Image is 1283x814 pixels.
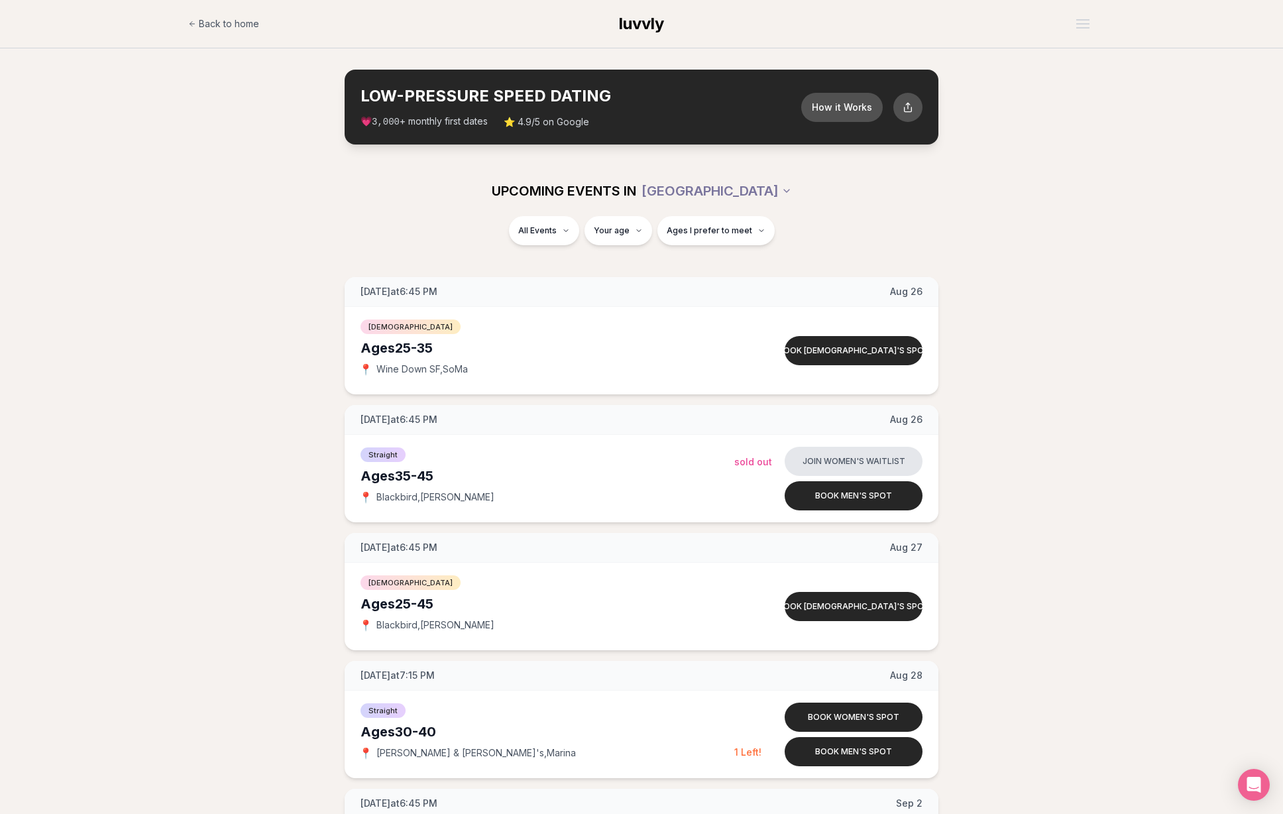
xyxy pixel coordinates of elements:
[361,669,435,682] span: [DATE] at 7:15 PM
[361,115,488,129] span: 💗 + monthly first dates
[376,746,576,760] span: [PERSON_NAME] & [PERSON_NAME]'s , Marina
[188,11,259,37] a: Back to home
[376,491,494,504] span: Blackbird , [PERSON_NAME]
[361,364,371,375] span: 📍
[361,447,406,462] span: Straight
[361,575,461,590] span: [DEMOGRAPHIC_DATA]
[657,216,775,245] button: Ages I prefer to meet
[1238,769,1270,801] div: Open Intercom Messenger
[896,797,922,810] span: Sep 2
[361,467,734,485] div: Ages 35-45
[361,320,461,334] span: [DEMOGRAPHIC_DATA]
[361,797,437,810] span: [DATE] at 6:45 PM
[890,413,922,426] span: Aug 26
[734,746,761,758] span: 1 Left!
[619,13,664,34] a: luvvly
[890,285,922,298] span: Aug 26
[361,748,371,758] span: 📍
[594,225,630,236] span: Your age
[619,14,664,33] span: luvvly
[890,669,922,682] span: Aug 28
[585,216,652,245] button: Your age
[667,225,752,236] span: Ages I prefer to meet
[785,592,922,621] button: Book [DEMOGRAPHIC_DATA]'s spot
[492,182,636,200] span: UPCOMING EVENTS IN
[361,86,801,107] h2: LOW-PRESSURE SPEED DATING
[641,176,792,205] button: [GEOGRAPHIC_DATA]
[376,363,468,376] span: Wine Down SF , SoMa
[199,17,259,30] span: Back to home
[785,703,922,732] button: Book women's spot
[361,339,734,357] div: Ages 25-35
[361,492,371,502] span: 📍
[361,541,437,554] span: [DATE] at 6:45 PM
[361,595,734,613] div: Ages 25-45
[785,336,922,365] button: Book [DEMOGRAPHIC_DATA]'s spot
[785,481,922,510] button: Book men's spot
[361,723,734,741] div: Ages 30-40
[890,541,922,554] span: Aug 27
[734,456,772,467] span: Sold Out
[801,93,883,122] button: How it Works
[785,447,922,476] button: Join women's waitlist
[1071,14,1095,34] button: Open menu
[376,618,494,632] span: Blackbird , [PERSON_NAME]
[504,115,589,129] span: ⭐ 4.9/5 on Google
[518,225,557,236] span: All Events
[361,620,371,630] span: 📍
[785,737,922,766] button: Book men's spot
[361,285,437,298] span: [DATE] at 6:45 PM
[361,413,437,426] span: [DATE] at 6:45 PM
[509,216,579,245] button: All Events
[372,117,400,127] span: 3,000
[361,703,406,718] span: Straight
